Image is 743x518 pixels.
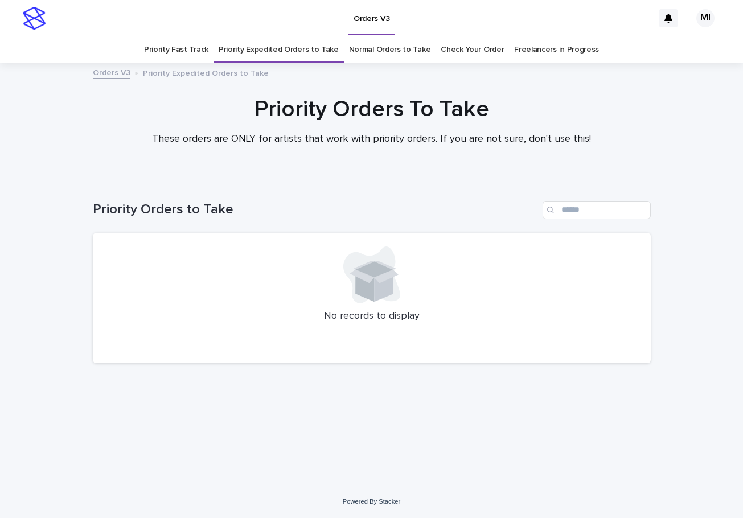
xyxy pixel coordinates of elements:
p: These orders are ONLY for artists that work with priority orders. If you are not sure, don't use ... [144,133,600,146]
a: Check Your Order [441,36,504,63]
a: Powered By Stacker [343,498,400,505]
h1: Priority Orders To Take [93,96,651,123]
a: Priority Fast Track [144,36,208,63]
h1: Priority Orders to Take [93,202,538,218]
a: Orders V3 [93,65,130,79]
a: Priority Expedited Orders to Take [219,36,339,63]
input: Search [543,201,651,219]
p: No records to display [106,310,637,323]
a: Freelancers in Progress [514,36,599,63]
img: stacker-logo-s-only.png [23,7,46,30]
div: MI [696,9,715,27]
p: Priority Expedited Orders to Take [143,66,269,79]
a: Normal Orders to Take [349,36,431,63]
